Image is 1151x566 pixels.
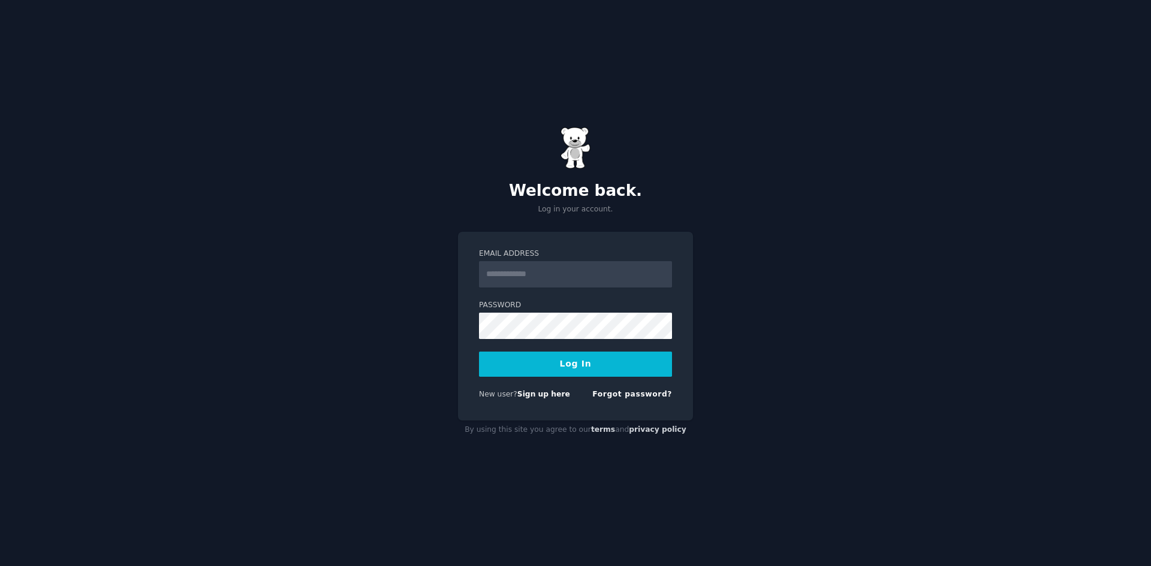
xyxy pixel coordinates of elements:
span: New user? [479,390,517,398]
a: Forgot password? [592,390,672,398]
div: By using this site you agree to our and [458,420,693,440]
a: terms [591,425,615,434]
a: Sign up here [517,390,570,398]
label: Password [479,300,672,311]
label: Email Address [479,249,672,259]
p: Log in your account. [458,204,693,215]
img: Gummy Bear [561,127,590,169]
a: privacy policy [629,425,686,434]
button: Log In [479,352,672,377]
h2: Welcome back. [458,181,693,201]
